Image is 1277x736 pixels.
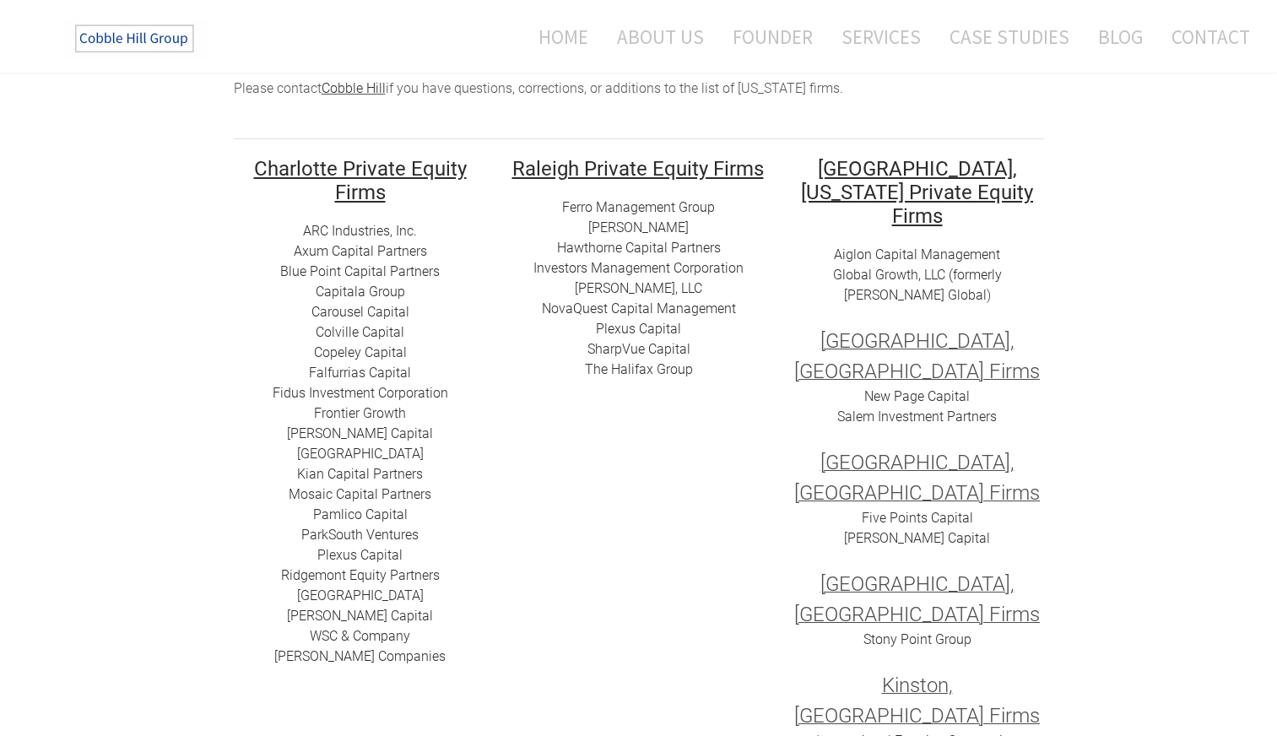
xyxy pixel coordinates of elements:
h2: ​ [234,156,487,203]
a: Ferro Management Group [562,199,715,215]
a: SharpVue Capital [587,341,690,357]
a: Copeley Capital [314,344,407,360]
a: Salem Investment Partners [837,409,997,425]
a: Cobble Hill [322,80,386,96]
a: Home [513,14,601,59]
a: [PERSON_NAME] Capital [287,425,433,441]
a: Five Points Capital​ [862,510,973,526]
a: Axum Capital Partners [294,243,427,259]
font: Raleigh Private Equity Firms [512,157,764,181]
a: Case Studies [937,14,1082,59]
a: Hawthorne Capital Partners [557,240,721,256]
a: ParkSouth Ventures [301,527,419,543]
a: ​NovaQuest Capital Management [542,300,736,317]
a: [PERSON_NAME] Companies [274,648,446,664]
a: ​Plexus Capital [596,321,681,337]
font: [GEOGRAPHIC_DATA], [US_STATE] Private Equity Firms [801,157,1033,228]
a: ​Colville Capital [316,324,404,340]
a: Aiglon Capital Management [834,246,1000,262]
font: [GEOGRAPHIC_DATA], [GEOGRAPHIC_DATA] Firms [794,572,1040,626]
a: ​WSC & Company [310,628,410,644]
font: Charlotte Private Equity Firms [254,157,467,204]
a: Blog [1085,14,1155,59]
a: ​Pamlico Capital [313,506,408,522]
u: ​ [512,154,764,181]
span: Please contact if you have questions, corrections, or additions to the list of [US_STATE] firms. [234,80,843,96]
a: Global Growth, LLC (formerly [PERSON_NAME] Global [833,267,1002,303]
a: ARC I​ndustries, Inc. [303,223,417,239]
a: Mosaic Capital Partners [289,486,431,502]
a: ​Blue Point Capital Partners [280,263,440,279]
a: Services [829,14,933,59]
a: [PERSON_NAME] Capital [287,608,433,624]
a: About Us [604,14,717,59]
a: ​[GEOGRAPHIC_DATA] [297,587,424,603]
a: Stony Point Group​​ [863,631,971,647]
a: New Page Capital [864,388,970,404]
a: Frontier Growth [314,405,406,421]
a: [PERSON_NAME] [588,219,689,235]
a: Investors Management Corporation [533,260,744,276]
a: [PERSON_NAME], LLC [575,280,702,296]
font: Kinston, [GEOGRAPHIC_DATA] Firms [794,674,1040,728]
a: Contact [1159,14,1250,59]
a: Fidus Investment Corporation [273,385,448,401]
a: Capitala Group​ [316,284,405,300]
h2: ​ [512,156,766,180]
a: [PERSON_NAME] Capital [844,530,990,546]
a: ​Falfurrias Capital [309,365,411,381]
img: The Cobble Hill Group LLC [64,18,208,60]
a: ​Ridgemont Equity Partners​ [281,567,440,583]
a: ​Plexus Capital [317,547,403,563]
a: ​Kian Capital Partners [297,466,423,482]
a: [GEOGRAPHIC_DATA] [297,446,424,462]
font: [GEOGRAPHIC_DATA], [GEOGRAPHIC_DATA] Firms [794,451,1040,505]
a: Founder [720,14,825,59]
font: [GEOGRAPHIC_DATA], [GEOGRAPHIC_DATA] Firms [794,329,1040,383]
a: ​​The Halifax Group [585,361,693,377]
a: ​​Carousel Capital​​ [311,304,409,320]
